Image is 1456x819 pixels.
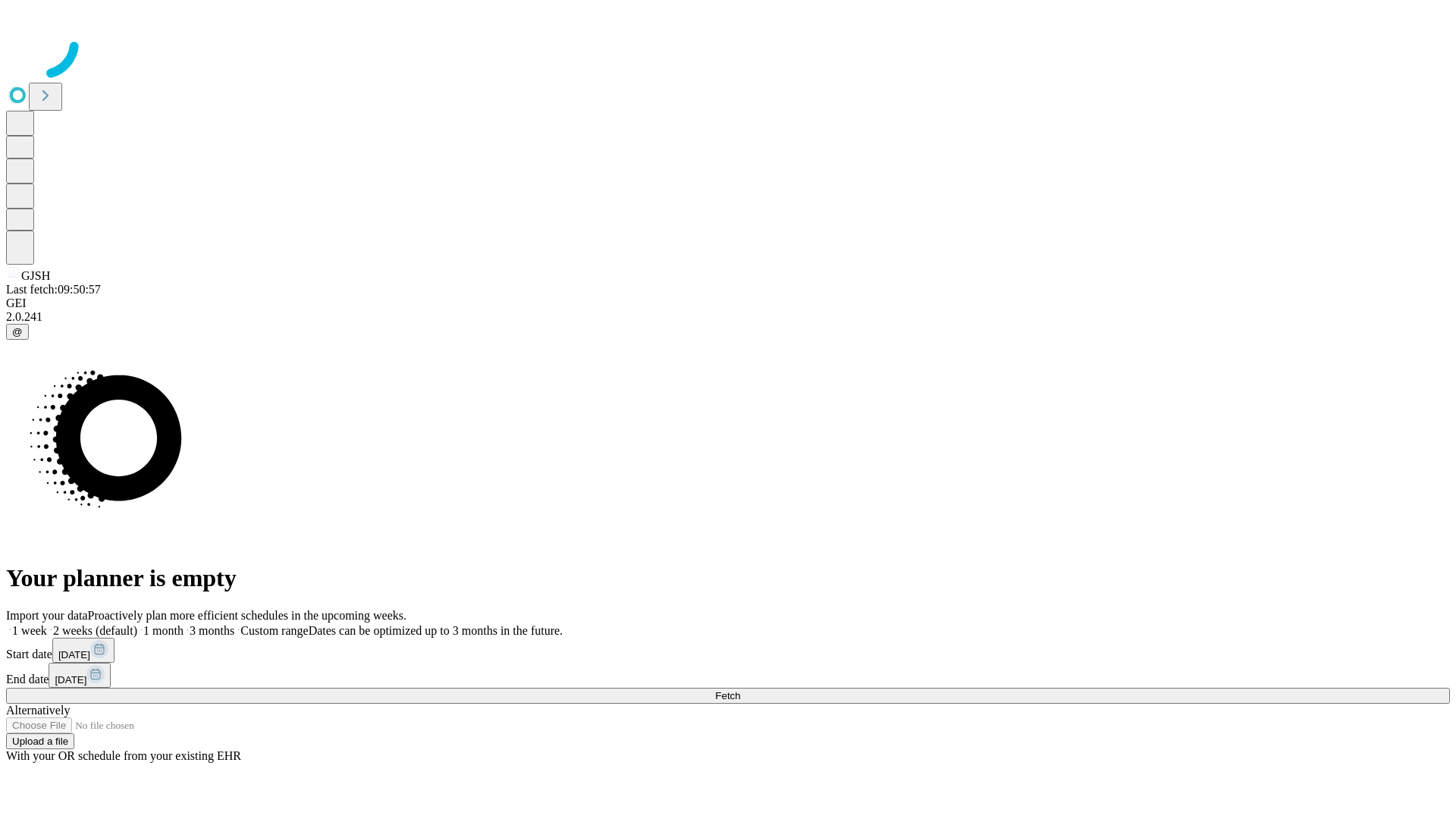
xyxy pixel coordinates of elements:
[6,638,1450,663] div: Start date
[6,324,29,340] button: @
[6,688,1450,704] button: Fetch
[6,704,70,717] span: Alternatively
[6,297,1450,310] div: GEI
[52,638,115,663] button: [DATE]
[143,624,184,637] span: 1 month
[190,624,234,637] span: 3 months
[6,663,1450,688] div: End date
[88,609,406,622] span: Proactively plan more efficient schedules in the upcoming weeks.
[12,624,47,637] span: 1 week
[240,624,308,637] span: Custom range
[53,624,137,637] span: 2 weeks (default)
[6,609,88,622] span: Import your data
[715,690,740,701] span: Fetch
[6,733,74,749] button: Upload a file
[6,310,1450,324] div: 2.0.241
[58,649,90,661] span: [DATE]
[49,663,111,688] button: [DATE]
[21,269,50,282] span: GJSH
[12,326,23,337] span: @
[55,674,86,686] span: [DATE]
[6,283,101,296] span: Last fetch: 09:50:57
[309,624,563,637] span: Dates can be optimized up to 3 months in the future.
[6,564,1450,592] h1: Your planner is empty
[6,749,241,762] span: With your OR schedule from your existing EHR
